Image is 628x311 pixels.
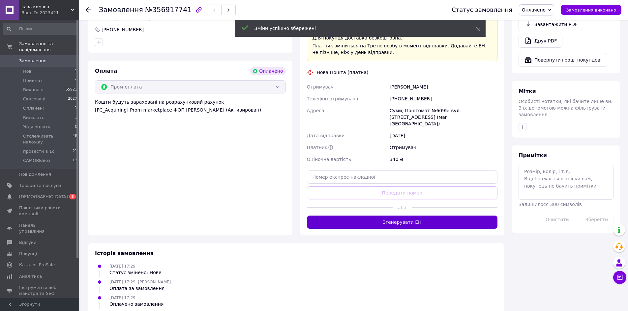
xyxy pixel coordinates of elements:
[250,67,285,75] div: Оплачено
[307,96,358,101] span: Телефон отримувача
[19,273,42,279] span: Аналітика
[307,157,351,162] span: Оціночна вартість
[388,130,499,142] div: [DATE]
[519,34,562,48] a: Друк PDF
[21,4,71,10] span: кава ком юа
[73,133,77,145] span: 48
[519,152,547,159] span: Примітки
[613,271,626,284] button: Чат з покупцем
[75,124,77,130] span: 0
[522,7,546,13] span: Оплачено
[75,115,77,121] span: 1
[23,133,73,145] span: Отслеживать наложку
[19,41,79,53] span: Замовлення та повідомлення
[23,96,45,102] span: Скасовані
[109,301,164,307] div: Оплачено замовлення
[99,6,143,14] span: Замовлення
[307,133,345,138] span: Дата відправки
[19,240,36,246] span: Відгуки
[23,87,44,93] span: Виконані
[73,148,77,154] span: 21
[307,170,498,184] input: Номер експрес-накладної
[19,222,61,234] span: Панель управління
[19,251,37,257] span: Покупці
[388,153,499,165] div: 340 ₴
[95,68,117,74] span: Оплата
[307,108,324,113] span: Адреса
[109,280,171,284] span: [DATE] 17:29, [PERSON_NAME]
[388,105,499,130] div: Суми, Поштомат №6095: вул. [STREET_ADDRESS] (маг. [GEOGRAPHIC_DATA])
[109,269,162,276] div: Статус змінено: Нове
[19,205,61,217] span: Показники роботи компанії
[23,158,50,164] span: САМОВЫвоз
[145,6,192,14] span: №356917741
[519,99,613,117] span: Особисті нотатки, які бачите лише ви. З їх допомогою можна фільтрувати замовлення
[109,285,171,292] div: Оплата за замовлення
[313,42,492,56] div: Платник зміниться на Третю особу в момент відправки. Додавайте ЕН не пізніше, ніж у день відправки.
[86,7,91,13] div: Повернутися назад
[101,26,144,33] div: [PHONE_NUMBER]
[315,69,370,76] div: Нова Пошта (платна)
[388,142,499,153] div: Отримувач
[23,124,50,130] span: Жду оплату
[73,158,77,164] span: 13
[69,194,76,199] span: 8
[95,250,154,256] span: Історія замовлення
[23,148,54,154] span: провести в 1с
[75,78,77,84] span: 5
[452,7,512,13] div: Статус замовлення
[21,10,79,16] div: Ваш ID: 2023421
[307,216,498,229] button: Згенерувати ЕН
[95,99,286,113] div: Кошти будуть зараховані на розрахунковий рахунок
[19,58,46,64] span: Замовлення
[95,107,286,113] div: [FC_Acquiring] Prom marketplace ФОП [PERSON_NAME] (Активирован)
[519,53,607,67] button: Повернути гроші покупцеві
[19,262,55,268] span: Каталог ProSale
[23,105,44,111] span: Оплачені
[109,264,135,269] span: [DATE] 17:29
[23,115,44,121] span: Висилать
[23,68,33,74] span: Нові
[3,23,78,35] input: Пошук
[393,204,412,211] span: або
[566,8,616,13] span: Замовлення виконано
[254,25,460,32] div: Зміни успішно збережені
[561,5,621,15] button: Замовлення виконано
[19,171,51,177] span: Повідомлення
[19,183,61,189] span: Товари та послуги
[307,84,334,90] span: Отримувач
[519,88,536,94] span: Мітки
[519,202,582,207] span: Залишилося 300 символів
[109,296,135,300] span: [DATE] 17:29
[75,105,77,111] span: 1
[23,78,44,84] span: Прийняті
[519,17,583,31] a: Завантажити PDF
[66,87,77,93] span: 55921
[19,285,61,297] span: Інструменти веб-майстра та SEO
[19,194,68,200] span: [DEMOGRAPHIC_DATA]
[388,93,499,105] div: [PHONE_NUMBER]
[307,145,328,150] span: Платник
[75,68,77,74] span: 1
[68,96,77,102] span: 2027
[388,81,499,93] div: [PERSON_NAME]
